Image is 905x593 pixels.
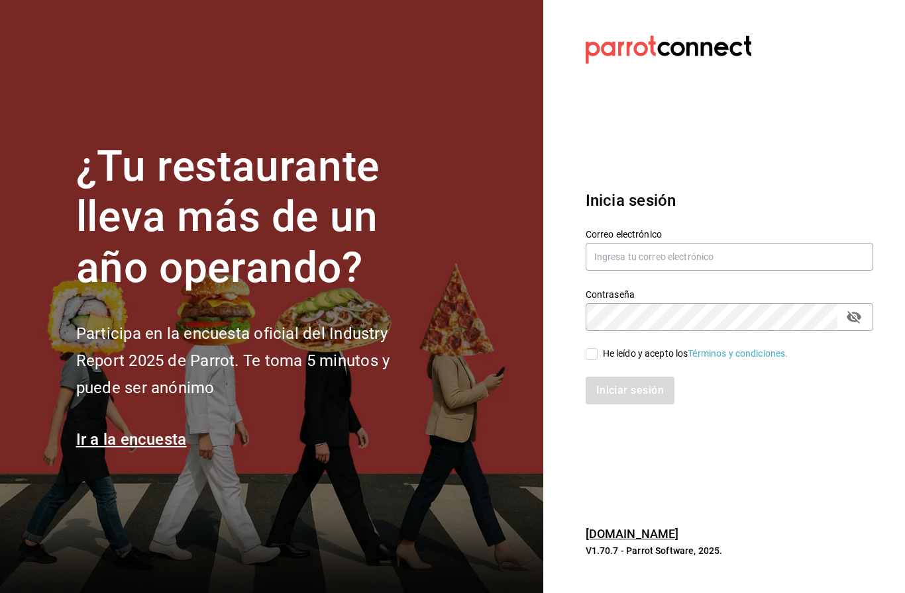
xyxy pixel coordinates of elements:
[76,142,434,294] h1: ¿Tu restaurante lleva más de un año operando?
[76,430,187,449] a: Ir a la encuesta
[586,229,873,238] label: Correo electrónico
[586,243,873,271] input: Ingresa tu correo electrónico
[76,320,434,401] h2: Participa en la encuesta oficial del Industry Report 2025 de Parrot. Te toma 5 minutos y puede se...
[603,347,788,361] div: He leído y acepto los
[586,544,873,557] p: V1.70.7 - Parrot Software, 2025.
[586,527,679,541] a: [DOMAIN_NAME]
[843,306,865,328] button: passwordField
[586,289,873,298] label: Contraseña
[688,348,788,359] a: Términos y condiciones.
[586,189,873,212] h3: Inicia sesión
